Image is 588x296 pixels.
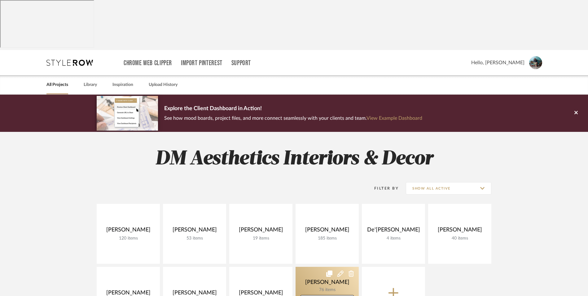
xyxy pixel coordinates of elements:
[433,226,486,236] div: [PERSON_NAME]
[301,226,354,236] div: [PERSON_NAME]
[367,226,420,236] div: De'[PERSON_NAME]
[168,236,221,241] div: 53 items
[84,81,97,89] a: Library
[301,236,354,241] div: 185 items
[234,226,287,236] div: [PERSON_NAME]
[97,96,158,130] img: d5d033c5-7b12-40c2-a960-1ecee1989c38.png
[366,116,422,121] a: View Example Dashboard
[231,61,251,66] a: Support
[529,56,542,69] img: avatar
[234,236,287,241] div: 19 items
[124,61,172,66] a: Chrome Web Clipper
[367,236,420,241] div: 4 items
[471,59,524,66] span: Hello, [PERSON_NAME]
[71,147,517,171] h2: DM Aesthetics Interiors & Decor
[181,61,222,66] a: Import Pinterest
[102,236,155,241] div: 120 items
[46,81,68,89] a: All Projects
[168,226,221,236] div: [PERSON_NAME]
[112,81,133,89] a: Inspiration
[433,236,486,241] div: 40 items
[149,81,178,89] a: Upload History
[164,114,422,123] p: See how mood boards, project files, and more connect seamlessly with your clients and team.
[102,226,155,236] div: [PERSON_NAME]
[366,185,399,191] div: Filter By
[164,104,422,114] p: Explore the Client Dashboard in Action!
